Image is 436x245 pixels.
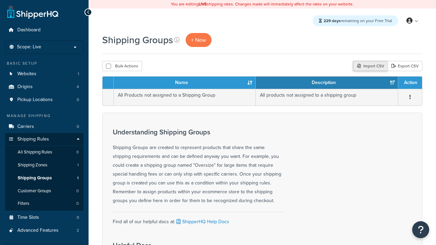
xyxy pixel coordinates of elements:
[17,84,33,90] span: Origins
[5,159,83,171] a: Shipping Zones 1
[17,228,59,233] span: Advanced Features
[17,136,49,142] span: Shipping Rules
[5,197,83,210] a: Filters 0
[5,120,83,133] a: Carriers 0
[353,61,388,71] div: Import CSV
[175,218,229,225] a: ShipperHQ Help Docs
[5,224,83,237] a: Advanced Features 2
[5,146,83,159] a: All Shipping Rules 0
[102,33,173,47] h1: Shipping Groups
[113,212,283,226] div: Find all of our helpful docs at:
[5,113,83,119] div: Manage Shipping
[17,44,41,50] span: Scope: Live
[76,188,79,194] span: 0
[186,33,212,47] a: + New
[17,97,53,103] span: Pickup Locations
[5,68,83,80] li: Websites
[5,185,83,197] li: Customer Groups
[77,124,79,130] span: 0
[17,215,39,220] span: Time Slots
[17,27,41,33] span: Dashboard
[5,185,83,197] a: Customer Groups 0
[5,94,83,106] li: Pickup Locations
[18,162,47,168] span: Shipping Zones
[5,68,83,80] a: Websites 1
[113,128,283,205] div: Shipping Groups are created to represent products that share the same shipping requirements and c...
[5,133,83,211] li: Shipping Rules
[18,149,52,155] span: All Shipping Rules
[102,61,142,71] button: Bulk Actions
[5,197,83,210] li: Filters
[5,24,83,36] a: Dashboard
[77,97,79,103] span: 0
[78,71,79,77] span: 1
[412,221,429,238] button: Open Resource Center
[5,172,83,184] li: Shipping Groups
[17,124,34,130] span: Carriers
[5,133,83,146] a: Shipping Rules
[5,146,83,159] li: All Shipping Rules
[77,228,79,233] span: 2
[5,211,83,224] a: Time Slots 0
[76,149,79,155] span: 0
[5,211,83,224] li: Time Slots
[388,61,422,71] a: Export CSV
[114,89,256,105] td: All Products not assigned to a Shipping Group
[5,159,83,171] li: Shipping Zones
[5,81,83,93] a: Origins 4
[256,77,398,89] th: Description: activate to sort column ascending
[324,18,341,24] strong: 229 days
[77,162,79,168] span: 1
[313,15,398,26] div: remaining on your Free Trial
[18,188,51,194] span: Customer Groups
[398,77,422,89] th: Action
[17,71,36,77] span: Websites
[76,201,79,207] span: 0
[191,36,206,44] span: + New
[5,61,83,66] div: Basic Setup
[5,81,83,93] li: Origins
[7,5,58,19] a: ShipperHQ Home
[77,84,79,90] span: 4
[18,175,52,181] span: Shipping Groups
[256,89,398,105] td: All products not assigned to a shipping group
[199,1,207,7] b: LIVE
[5,224,83,237] li: Advanced Features
[114,77,256,89] th: Name: activate to sort column ascending
[5,172,83,184] a: Shipping Groups 1
[77,215,79,220] span: 0
[113,128,283,136] h3: Understanding Shipping Groups
[77,175,79,181] span: 1
[5,120,83,133] li: Carriers
[5,94,83,106] a: Pickup Locations 0
[18,201,29,207] span: Filters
